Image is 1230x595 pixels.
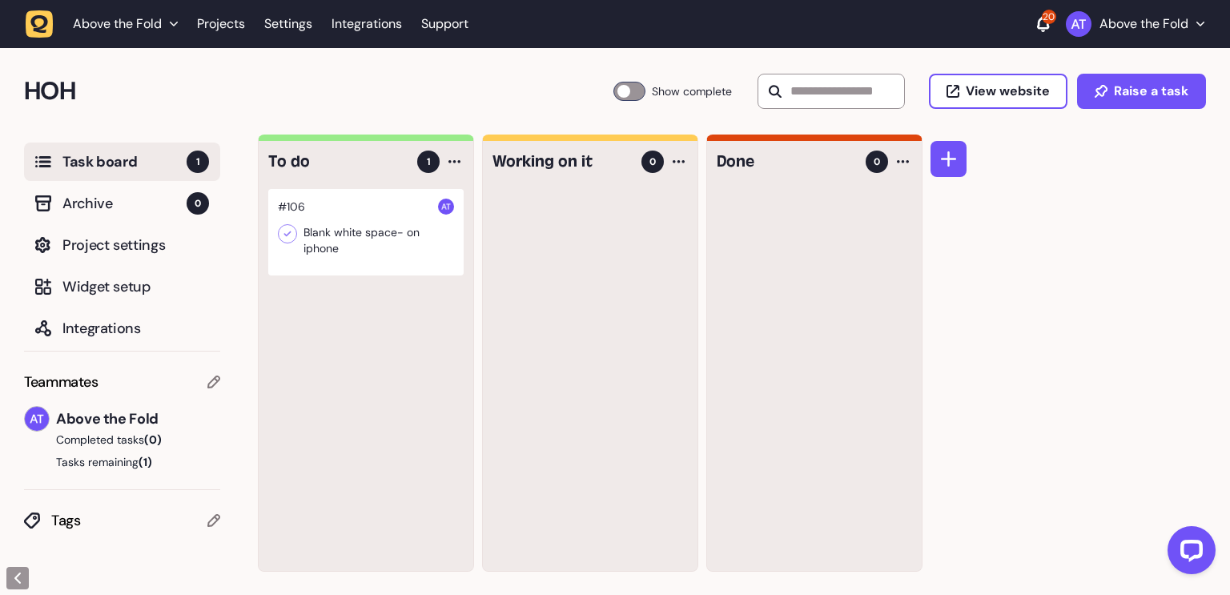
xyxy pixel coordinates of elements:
span: 1 [427,155,431,169]
button: Archive0 [24,184,220,223]
span: Widget setup [62,275,209,298]
button: Raise a task [1077,74,1206,109]
a: Projects [197,10,245,38]
span: Above the Fold [56,408,220,430]
button: Above the Fold [26,10,187,38]
button: Integrations [24,309,220,348]
span: 0 [649,155,656,169]
span: Integrations [62,317,209,340]
span: Teammates [24,371,98,393]
p: Above the Fold [1099,16,1188,32]
button: Tasks remaining(1) [24,454,220,470]
span: (0) [144,432,162,447]
span: View website [966,85,1050,98]
span: Raise a task [1114,85,1188,98]
span: 0 [874,155,880,169]
span: Tags [51,509,207,532]
button: Task board1 [24,143,220,181]
span: Show complete [652,82,732,101]
span: Archive [62,192,187,215]
button: Completed tasks(0) [24,432,207,448]
a: Settings [264,10,312,38]
img: Above the Fold [438,199,454,215]
span: 0 [187,192,209,215]
span: Task board [62,151,187,173]
h4: To do [268,151,406,173]
button: Project settings [24,226,220,264]
h4: Working on it [492,151,630,173]
a: Integrations [332,10,402,38]
img: Above the Fold [25,407,49,431]
button: Widget setup [24,267,220,306]
span: 1 [187,151,209,173]
span: (1) [139,455,152,469]
span: Above the Fold [73,16,162,32]
button: View website [929,74,1067,109]
div: 20 [1042,10,1056,24]
h2: HOH [24,72,613,111]
button: Above the Fold [1066,11,1204,37]
span: Project settings [62,234,209,256]
iframe: LiveChat chat widget [1155,520,1222,587]
a: Support [421,16,468,32]
img: Above the Fold [1066,11,1091,37]
h4: Done [717,151,854,173]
